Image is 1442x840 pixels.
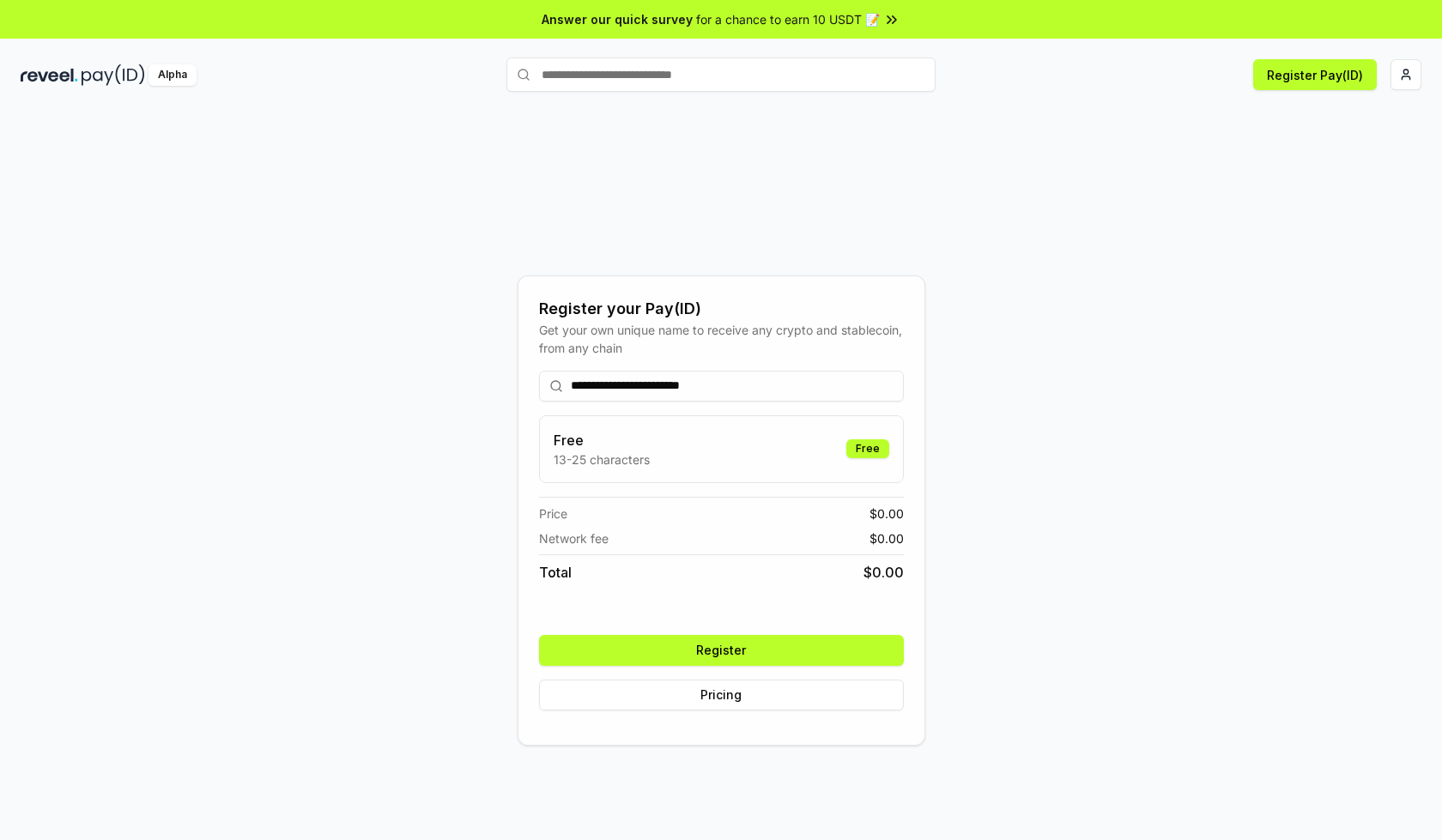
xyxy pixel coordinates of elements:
span: Price [539,505,567,523]
div: Free [846,439,889,458]
span: for a chance to earn 10 USDT 📝 [696,10,880,28]
img: pay_id [82,64,145,86]
span: $ 0.00 [869,505,904,523]
button: Register [539,635,904,666]
div: Get your own unique name to receive any crypto and stablecoin, from any chain [539,321,904,357]
span: Network fee [539,529,609,547]
button: Register Pay(ID) [1253,59,1377,90]
span: $ 0.00 [863,562,904,583]
p: 13-25 characters [554,450,650,468]
span: Total [539,562,572,583]
div: Alpha [148,64,197,86]
h3: Free [554,430,650,450]
span: $ 0.00 [869,529,904,547]
div: Register your Pay(ID) [539,297,904,321]
img: reveel_dark [21,64,78,86]
button: Pricing [539,680,904,710]
span: Answer our quick survey [542,10,693,28]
